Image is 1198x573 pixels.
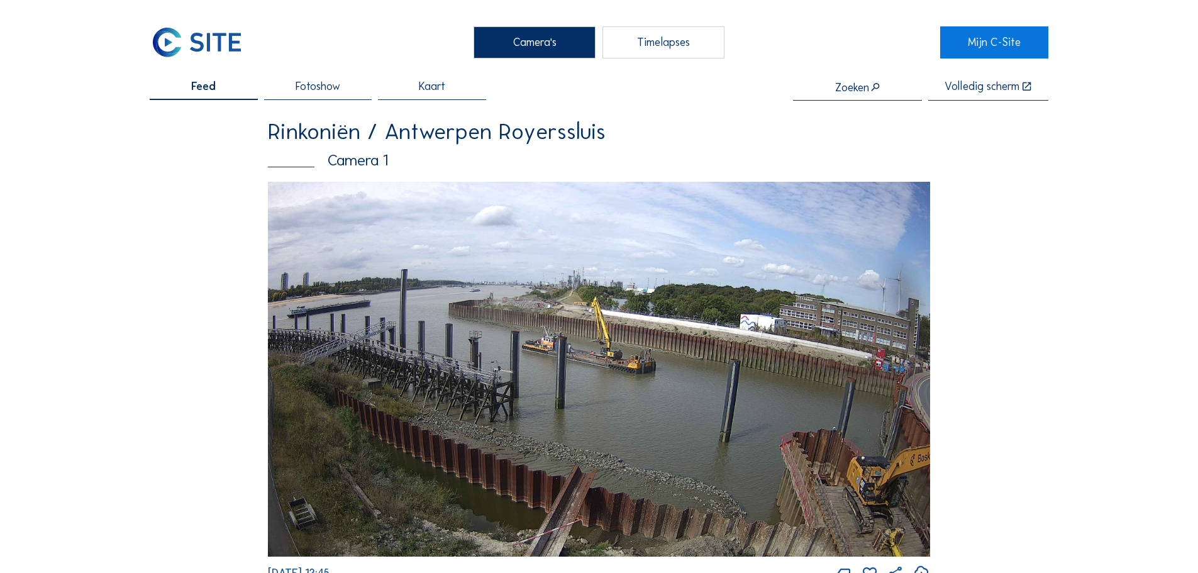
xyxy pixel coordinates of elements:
[474,26,596,58] div: Camera's
[268,120,930,143] div: Rinkoniën / Antwerpen Royerssluis
[602,26,724,58] div: Timelapses
[150,26,244,58] img: C-SITE Logo
[191,81,216,92] span: Feed
[150,26,257,58] a: C-SITE Logo
[945,81,1019,93] div: Volledig scherm
[268,182,930,557] img: Image
[940,26,1048,58] a: Mijn C-Site
[296,81,340,92] span: Fotoshow
[419,81,445,92] span: Kaart
[268,153,930,169] div: Camera 1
